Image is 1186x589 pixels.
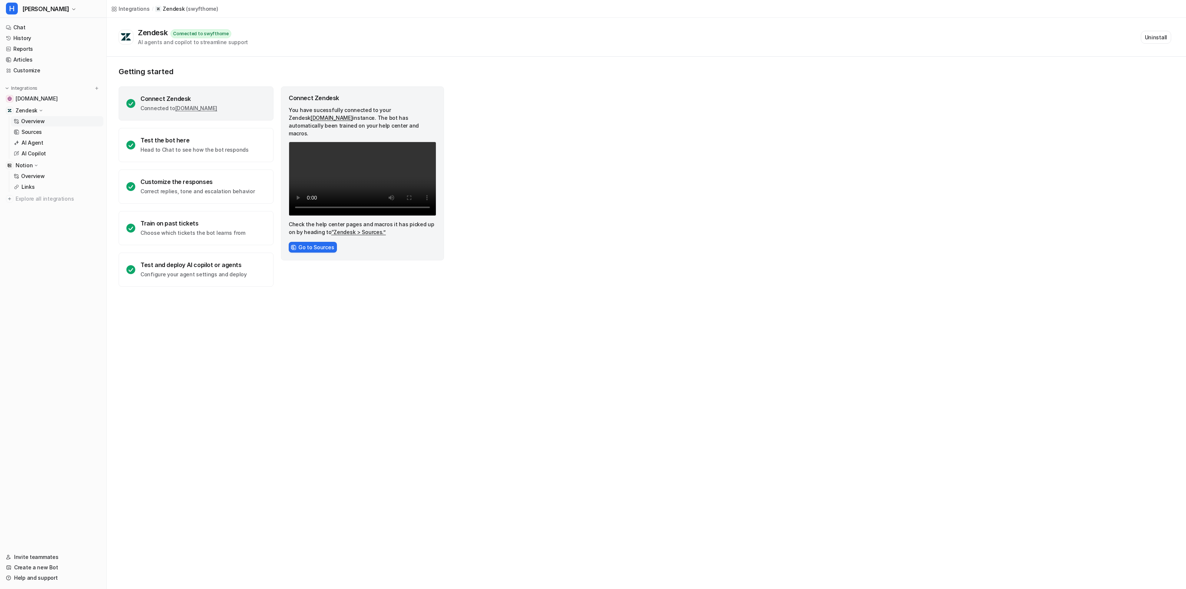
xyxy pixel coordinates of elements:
button: Send a message… [127,240,139,252]
a: Help and support [3,573,103,583]
a: swyfthome.com[DOMAIN_NAME] [3,93,103,104]
button: go back [5,3,19,17]
button: Uninstall [1141,31,1171,44]
span: H [6,3,18,14]
video: Your browser does not support the video tag. [289,142,436,216]
p: Overview [21,172,45,180]
a: Overview [11,171,103,181]
img: menu_add.svg [94,86,99,91]
div: Integrations [119,5,150,13]
span: [DOMAIN_NAME] [16,95,57,102]
img: Profile image for eesel [21,4,33,16]
p: Configure your agent settings and deploy [140,271,247,278]
p: Connected to [140,105,217,112]
img: sourcesIcon [291,245,296,250]
p: Head to Chat to see how the bot responds [140,146,249,154]
button: Go to Sources [289,242,337,253]
p: Zendesk [163,5,185,13]
div: Connect Zendesk [140,95,217,102]
p: Notion [16,162,33,169]
p: Correct replies, tone and escalation behavior [140,188,255,195]
img: explore all integrations [6,195,13,203]
a: AI Agent [11,138,103,148]
div: Hey [PERSON_NAME],​ [6,218,122,292]
div: Customize the responses [140,178,255,185]
textarea: Message… [6,227,142,240]
p: Integrations [11,85,37,91]
a: Integrations [111,5,150,13]
p: Choose which tickets the bot learns from [140,229,245,237]
img: expand menu [4,86,10,91]
img: Zendesk [7,108,12,113]
div: Test the bot here [140,136,249,144]
img: Zendesk logo [120,33,132,42]
div: Connect Zendesk [289,94,436,102]
p: Zendesk [16,107,37,114]
p: You have sucessfully connected to your Zendesk instance. The bot has automatically been trained o... [289,106,436,137]
div: eesel says… [6,218,142,308]
div: Zendesk [138,28,170,37]
div: Connected to swyfthome [170,29,231,38]
div: richard@swyfthome.com says… [6,123,142,218]
div: Looks like [PERSON_NAME] enabled the API section, so i can now see its functionality. Unfortunati... [33,138,136,182]
p: Getting started [119,67,445,76]
p: Active 5h ago [36,9,69,17]
a: Articles [3,55,103,65]
a: Sources [11,127,103,137]
p: Overview [21,118,45,125]
a: [DOMAIN_NAME] [175,105,217,111]
img: Notion [7,163,12,168]
a: Overview [11,116,103,126]
a: Zendesk(swyfthome) [155,5,218,13]
div: Is this possible with no middleware to connect through OAuth 2.0 to our MS system? [33,185,136,207]
div: AI agents and copilot to streamline support [138,38,248,46]
a: Invite teammates [3,552,103,562]
div: Train on past tickets [140,220,245,227]
a: “Zendesk > Sources.” [331,229,386,235]
p: AI Copilot [21,150,46,157]
p: Sources [21,128,42,136]
button: Integrations [3,85,40,92]
div: Hi [PERSON_NAME], [33,127,136,135]
p: AI Agent [21,139,43,147]
p: Check the help center pages and macros it has picked up on by heading to [289,220,436,236]
h1: eesel [36,4,52,9]
a: Customize [3,65,103,76]
div: Close [130,3,143,16]
button: Upload attachment [35,243,41,249]
a: History [3,33,103,43]
button: Emoji picker [11,243,17,249]
span: [PERSON_NAME] [22,4,69,14]
p: ( swyfthome ) [186,5,218,13]
button: Gif picker [23,243,29,249]
a: Links [11,182,103,192]
a: Reports [3,44,103,54]
a: Chat [3,22,103,33]
div: Hi [PERSON_NAME],Looks like [PERSON_NAME] enabled the API section, so i can now see its functiona... [27,123,142,212]
img: swyfthome.com [7,96,12,101]
button: Home [116,3,130,17]
span: / [152,6,153,12]
span: Explore all integrations [16,193,100,205]
a: Create a new Bot [3,562,103,573]
div: Test and deploy AI copilot or agents [140,261,247,269]
p: Links [21,183,35,191]
a: AI Copilot [11,148,103,159]
a: here [30,69,42,75]
a: [DOMAIN_NAME] [311,115,352,121]
a: Explore all integrations [3,194,103,204]
div: Hey [PERSON_NAME], ​ [12,222,116,237]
